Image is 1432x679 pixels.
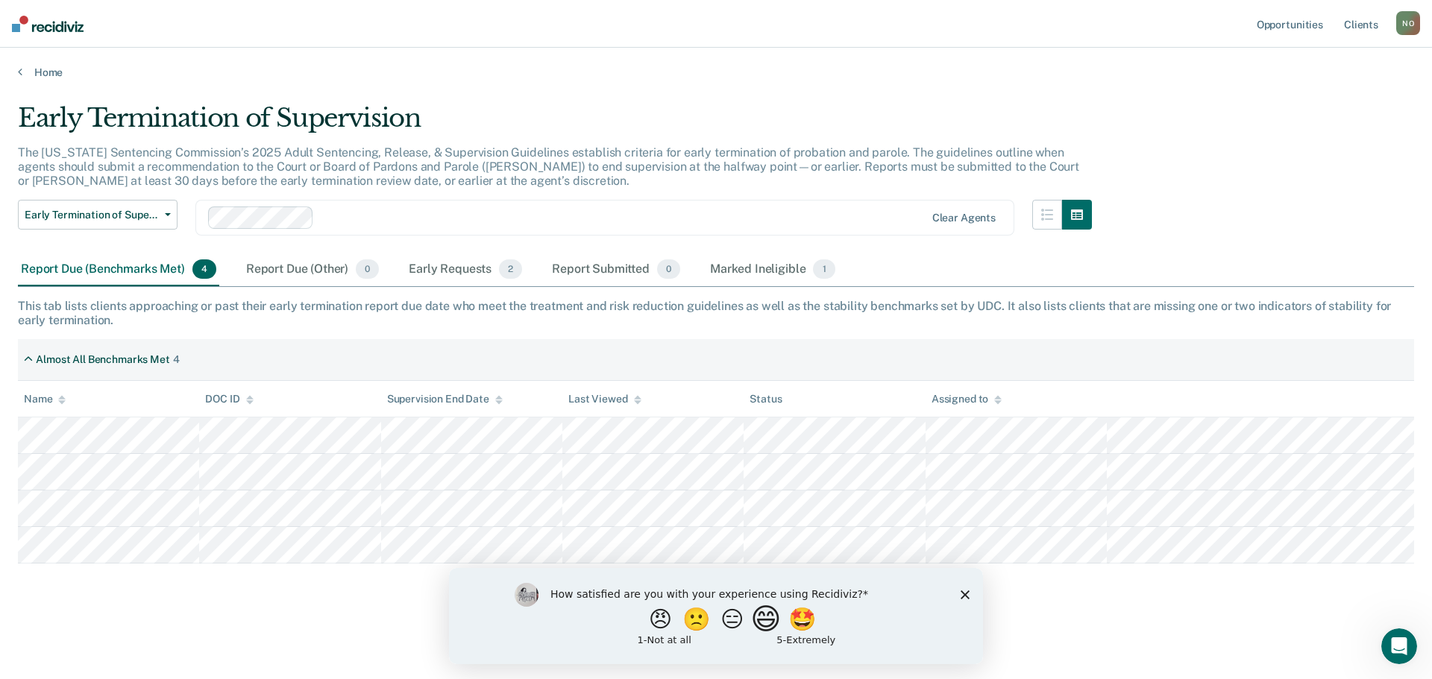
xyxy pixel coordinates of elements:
div: This tab lists clients approaching or past their early termination report due date who meet the t... [18,299,1414,327]
span: 1 [813,259,835,279]
iframe: Intercom live chat [1381,628,1417,664]
div: Early Requests2 [406,253,525,286]
div: Supervision End Date [387,393,503,405]
div: Almost All Benchmarks Met [36,353,170,366]
p: The [US_STATE] Sentencing Commission’s 2025 Adult Sentencing, Release, & Supervision Guidelines e... [18,145,1079,188]
span: 2 [499,259,522,279]
div: Report Due (Benchmarks Met)4 [18,253,219,286]
div: Marked Ineligible1 [707,253,838,286]
img: Recidiviz [12,16,84,32]
div: DOC ID [205,393,253,405]
button: NO [1396,11,1420,35]
div: Almost All Benchmarks Met4 [18,347,186,372]
div: Assigned to [932,393,1002,405]
span: 4 [192,259,216,279]
span: 0 [657,259,680,279]
div: Name [24,393,66,405]
div: Report Submitted0 [549,253,683,286]
div: Last Viewed [568,393,641,405]
span: 0 [356,259,379,279]
button: Early Termination of Supervision [18,200,178,230]
div: Early Termination of Supervision [18,103,1092,145]
a: Home [18,66,1414,79]
div: 4 [173,353,180,366]
div: Report Due (Other)0 [243,253,382,286]
div: N O [1396,11,1420,35]
iframe: Survey by Kim from Recidiviz [449,568,983,664]
div: Clear agents [932,212,996,224]
span: Early Termination of Supervision [25,209,159,221]
div: Status [750,393,782,405]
